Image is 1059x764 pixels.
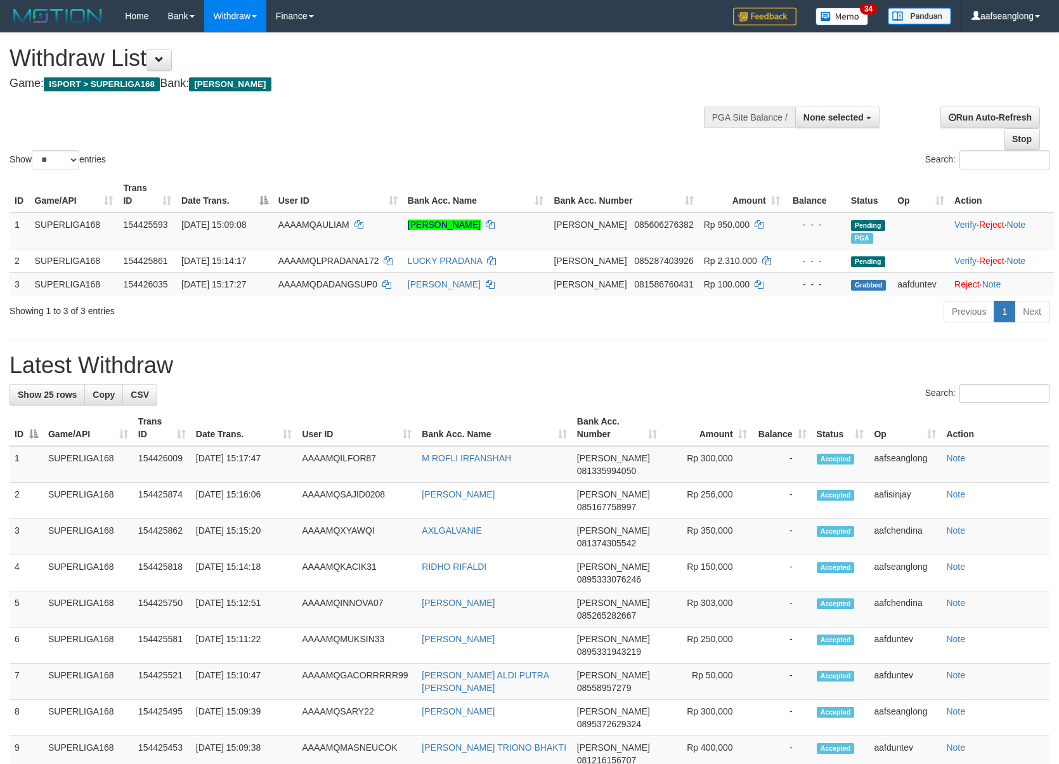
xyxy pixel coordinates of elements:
[869,591,941,628] td: aafchendina
[954,220,977,230] a: Verify
[297,410,417,446] th: User ID: activate to sort column ascending
[846,176,893,213] th: Status
[297,664,417,700] td: AAAAMQGACORRRRR99
[191,483,297,519] td: [DATE] 15:16:06
[10,410,43,446] th: ID: activate to sort column descending
[851,256,885,267] span: Pending
[994,301,1015,322] a: 1
[869,483,941,519] td: aafisinjay
[817,598,855,609] span: Accepted
[892,176,949,213] th: Op: activate to sort column ascending
[43,591,133,628] td: SUPERLIGA168
[297,483,417,519] td: AAAAMQSAJID0208
[817,490,855,501] span: Accepted
[577,574,641,584] span: Copy 0895333076246 to clipboard
[422,634,495,644] a: [PERSON_NAME]
[662,628,752,664] td: Rp 250,000
[704,107,795,128] div: PGA Site Balance /
[43,628,133,664] td: SUPERLIGA168
[869,700,941,736] td: aafseanglong
[959,150,1049,169] input: Search:
[851,220,885,231] span: Pending
[10,46,693,71] h1: Withdraw List
[133,591,191,628] td: 154425750
[817,707,855,718] span: Accepted
[812,410,869,446] th: Status: activate to sort column ascending
[946,634,965,644] a: Note
[297,519,417,555] td: AAAAMQXYAWQI
[43,700,133,736] td: SUPERLIGA168
[954,256,977,266] a: Verify
[954,279,980,289] a: Reject
[817,454,855,464] span: Accepted
[181,220,246,230] span: [DATE] 15:09:08
[10,700,43,736] td: 8
[1004,128,1040,150] a: Stop
[123,256,167,266] span: 154425861
[10,6,106,25] img: MOTION_logo.png
[10,77,693,90] h4: Game: Bank:
[422,670,549,693] a: [PERSON_NAME] ALDI PUTRA [PERSON_NAME]
[10,628,43,664] td: 6
[662,555,752,591] td: Rp 150,000
[133,700,191,736] td: 154425495
[577,466,636,476] span: Copy 081335994050 to clipboard
[10,555,43,591] td: 4
[817,743,855,754] span: Accepted
[869,664,941,700] td: aafduntev
[10,353,1049,378] h1: Latest Withdraw
[869,519,941,555] td: aafchendina
[869,628,941,664] td: aafduntev
[191,664,297,700] td: [DATE] 15:10:47
[123,279,167,289] span: 154426035
[278,220,349,230] span: AAAAMQAULIAM
[851,233,873,244] span: Marked by aafounsreynich
[1007,256,1026,266] a: Note
[577,502,636,512] span: Copy 085167758997 to clipboard
[10,446,43,483] td: 1
[662,700,752,736] td: Rp 300,000
[817,635,855,645] span: Accepted
[10,483,43,519] td: 2
[662,591,752,628] td: Rp 303,000
[123,220,167,230] span: 154425593
[752,410,812,446] th: Balance: activate to sort column ascending
[191,700,297,736] td: [DATE] 15:09:39
[634,279,693,289] span: Copy 081586760431 to clipboard
[662,446,752,483] td: Rp 300,000
[949,176,1054,213] th: Action
[30,213,119,249] td: SUPERLIGA168
[297,628,417,664] td: AAAAMQMUKSIN33
[417,410,571,446] th: Bank Acc. Name: activate to sort column ascending
[925,384,1049,403] label: Search:
[892,272,949,296] td: aafduntev
[191,519,297,555] td: [DATE] 15:15:20
[1015,301,1049,322] a: Next
[10,213,30,249] td: 1
[704,256,757,266] span: Rp 2.310.000
[191,446,297,483] td: [DATE] 15:17:47
[959,384,1049,403] input: Search:
[577,598,650,608] span: [PERSON_NAME]
[84,384,123,405] a: Copy
[43,664,133,700] td: SUPERLIGA168
[752,628,812,664] td: -
[297,591,417,628] td: AAAAMQINNOVA07
[752,483,812,519] td: -
[10,591,43,628] td: 5
[752,555,812,591] td: -
[704,279,750,289] span: Rp 100.000
[10,664,43,700] td: 7
[577,706,650,716] span: [PERSON_NAME]
[30,249,119,272] td: SUPERLIGA168
[577,453,650,463] span: [PERSON_NAME]
[10,300,432,317] div: Showing 1 to 3 of 3 entries
[554,279,627,289] span: [PERSON_NAME]
[949,272,1054,296] td: ·
[869,555,941,591] td: aafseanglong
[131,390,149,400] span: CSV
[43,410,133,446] th: Game/API: activate to sort column ascending
[10,176,30,213] th: ID
[133,483,191,519] td: 154425874
[946,525,965,536] a: Note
